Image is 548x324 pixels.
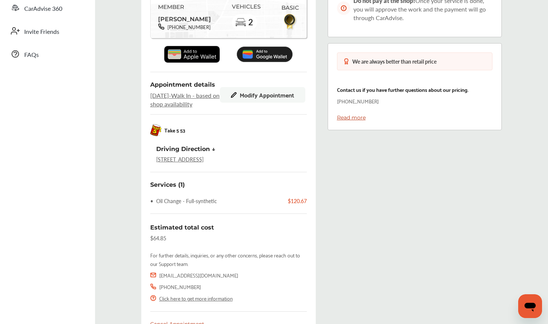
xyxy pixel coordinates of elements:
span: 2 [248,17,253,27]
span: CarAdvise 360 [24,4,62,14]
span: [PERSON_NAME] [158,13,211,23]
img: Add_to_Google_Wallet.5c177d4c.svg [237,46,293,62]
div: $120.67 [284,197,307,205]
a: Invite Friends [7,21,88,41]
img: car-basic.192fe7b4.svg [235,17,247,29]
span: Estimated total cost [150,224,214,231]
img: phone-black.37208b07.svg [158,23,164,30]
span: VEHICLES [232,3,261,10]
span: Appointment details [150,81,215,88]
span: BASIC [281,4,299,11]
a: [STREET_ADDRESS] [156,155,204,163]
span: Walk In - based on shop availability [150,91,220,108]
img: medal-badge-icon.048288b6.svg [343,58,349,64]
img: icon_call.cce55db1.svg [150,283,156,290]
span: [PHONE_NUMBER] [164,23,211,31]
span: • [150,197,153,205]
a: Read more [337,114,366,121]
span: MEMBER [158,4,211,10]
span: - [169,91,171,100]
img: Add_to_Apple_Wallet.1c29cb02.svg [164,46,220,63]
a: FAQs [7,44,88,64]
div: $64.85 [150,234,166,242]
p: Contact us if you have further questions about our pricing. [337,85,469,94]
div: Oil Change - Full-synthetic [150,197,217,205]
button: Modify Appointment [220,87,305,103]
span: [DATE] [150,91,169,100]
a: Click here to get more information [159,294,233,302]
p: [PHONE_NUMBER] [337,97,379,105]
div: [EMAIL_ADDRESS][DOMAIN_NAME] [159,271,238,279]
img: logo-take5.png [150,124,161,136]
span: FAQs [24,50,39,60]
div: Driving Direction ↓ [156,145,215,153]
img: BasicBadge.31956f0b.svg [282,13,299,31]
div: We are always better than retail price [352,59,437,64]
p: Take 5 53 [164,126,185,134]
div: Services (1) [150,181,185,188]
div: [PHONE_NUMBER] [159,282,201,291]
div: For further details, inquiries, or any other concerns, please reach out to our Support team. [150,251,307,268]
span: Modify Appointment [240,92,294,98]
iframe: Button to launch messaging window [518,294,542,318]
span: Invite Friends [24,27,59,37]
img: icon_warning_qmark.76b945ae.svg [150,295,156,301]
img: icon_email.5572a086.svg [150,272,156,278]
